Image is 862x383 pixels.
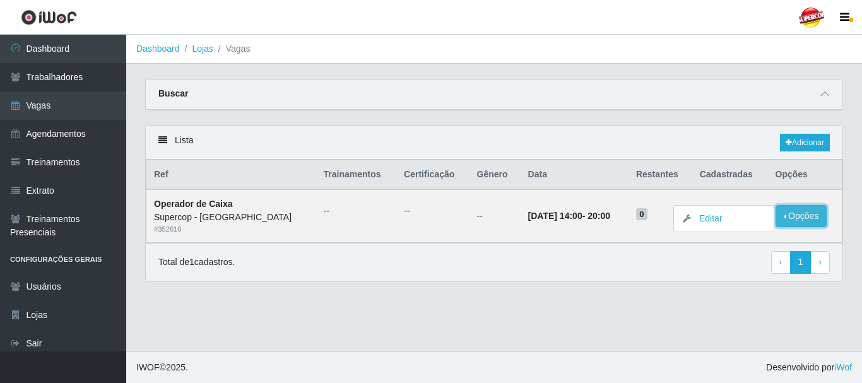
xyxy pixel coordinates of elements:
[779,257,782,267] span: ‹
[692,160,768,190] th: Cadastradas
[396,160,469,190] th: Certificação
[766,361,852,374] span: Desenvolvido por
[469,189,521,242] td: --
[771,251,830,274] nav: pagination
[469,160,521,190] th: Gênero
[834,362,852,372] a: iWof
[790,251,812,274] a: 1
[521,160,629,190] th: Data
[810,251,830,274] a: Next
[213,42,251,56] li: Vagas
[324,204,389,218] ul: --
[146,160,316,190] th: Ref
[136,362,160,372] span: IWOF
[154,199,233,209] strong: Operador de Caixa
[636,208,647,221] span: 0
[136,361,188,374] span: © 2025 .
[528,211,582,221] time: [DATE] 14:00
[154,211,309,224] div: Supercop - [GEOGRAPHIC_DATA]
[780,134,830,151] a: Adicionar
[21,9,77,25] img: CoreUI Logo
[776,205,827,227] button: Opções
[192,44,213,54] a: Lojas
[154,224,309,235] div: # 352610
[629,160,692,190] th: Restantes
[316,160,397,190] th: Trainamentos
[818,257,822,267] span: ›
[528,211,610,221] strong: -
[158,256,235,269] p: Total de 1 cadastros.
[768,160,842,190] th: Opções
[158,88,188,98] strong: Buscar
[687,213,723,223] a: Editar
[404,204,462,218] ul: --
[771,251,791,274] a: Previous
[146,126,842,160] div: Lista
[136,44,180,54] a: Dashboard
[587,211,610,221] time: 20:00
[126,35,862,64] nav: breadcrumb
